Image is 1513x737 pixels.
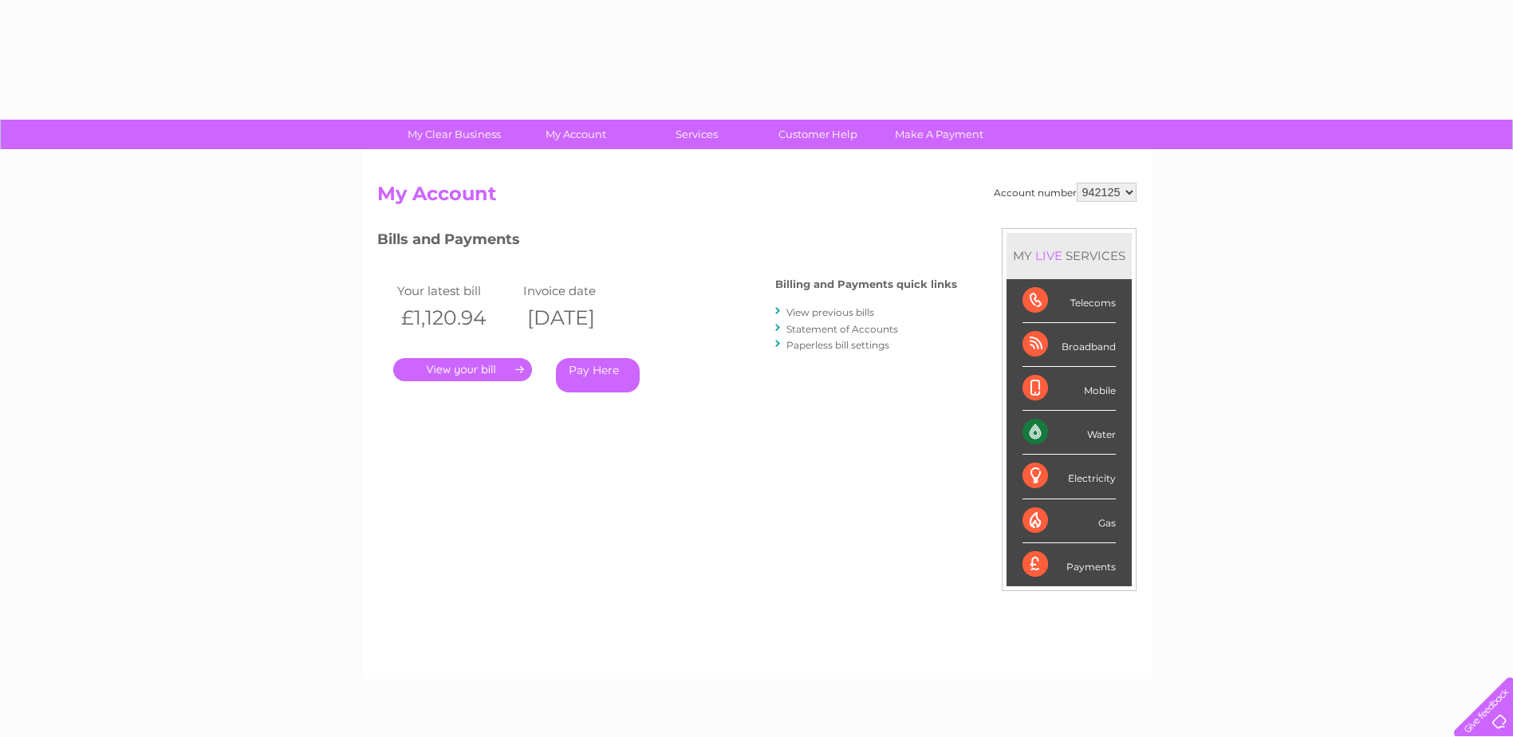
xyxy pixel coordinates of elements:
[393,280,520,301] td: Your latest bill
[994,183,1137,202] div: Account number
[873,120,1005,149] a: Make A Payment
[786,323,898,335] a: Statement of Accounts
[1022,279,1116,323] div: Telecoms
[388,120,520,149] a: My Clear Business
[786,339,889,351] a: Paperless bill settings
[510,120,641,149] a: My Account
[1007,233,1132,278] div: MY SERVICES
[1022,411,1116,455] div: Water
[1022,499,1116,543] div: Gas
[631,120,762,149] a: Services
[377,183,1137,213] h2: My Account
[519,280,646,301] td: Invoice date
[519,301,646,334] th: [DATE]
[1022,455,1116,499] div: Electricity
[1022,367,1116,411] div: Mobile
[1022,543,1116,586] div: Payments
[556,358,640,392] a: Pay Here
[377,228,957,256] h3: Bills and Payments
[752,120,884,149] a: Customer Help
[1022,323,1116,367] div: Broadband
[393,301,520,334] th: £1,120.94
[775,278,957,290] h4: Billing and Payments quick links
[1032,248,1066,263] div: LIVE
[786,306,874,318] a: View previous bills
[393,358,532,381] a: .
